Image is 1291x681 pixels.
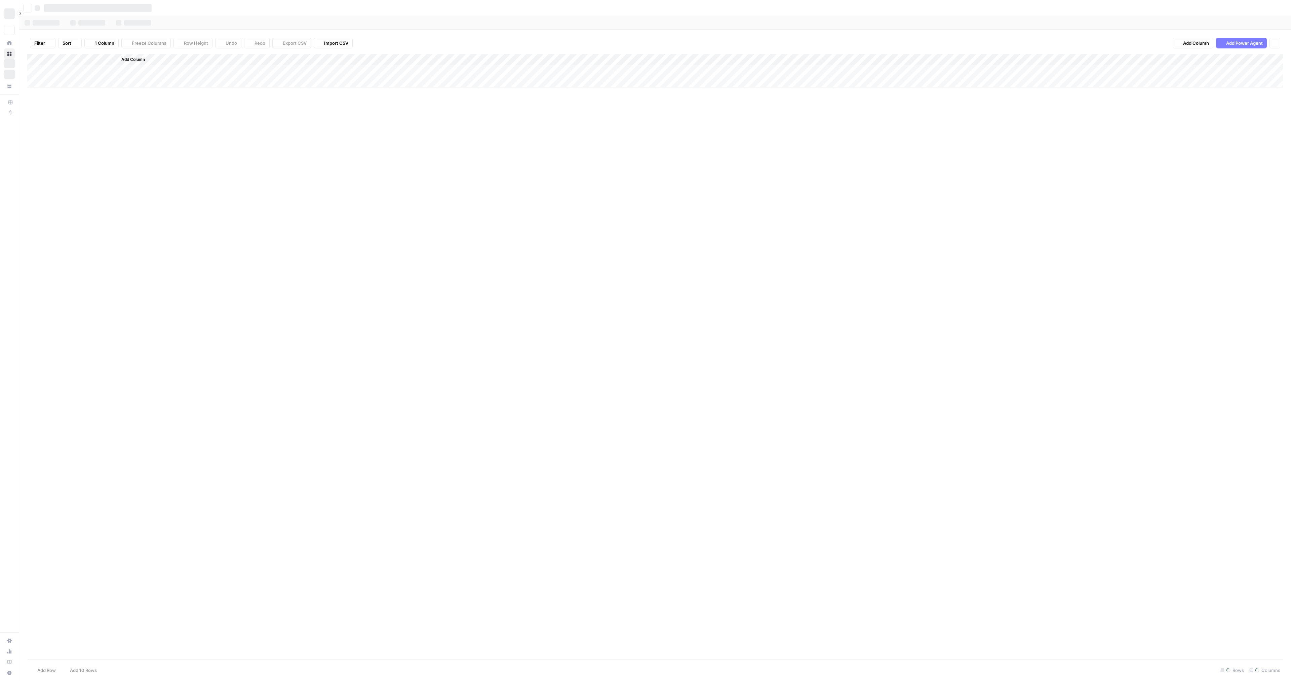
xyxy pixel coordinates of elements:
[34,40,45,46] span: Filter
[4,81,15,91] a: Your Data
[63,40,71,46] span: Sort
[1247,665,1283,676] div: Columns
[1218,665,1247,676] div: Rows
[95,40,114,46] span: 1 Column
[58,38,82,48] button: Sort
[4,48,15,59] a: Browse
[283,40,307,46] span: Export CSV
[226,40,237,46] span: Undo
[244,38,270,48] button: Redo
[4,657,15,668] a: Learning Hub
[1226,40,1263,46] span: Add Power Agent
[272,38,311,48] button: Export CSV
[314,38,353,48] button: Import CSV
[255,40,265,46] span: Redo
[30,38,55,48] button: Filter
[184,40,208,46] span: Row Height
[113,55,148,64] button: Add Column
[27,665,60,676] button: Add Row
[1216,38,1267,48] button: Add Power Agent
[121,56,145,63] span: Add Column
[132,40,166,46] span: Freeze Columns
[324,40,348,46] span: Import CSV
[4,646,15,657] a: Usage
[4,668,15,678] button: Help + Support
[4,635,15,646] a: Settings
[70,667,97,674] span: Add 10 Rows
[4,38,15,48] a: Home
[1183,40,1209,46] span: Add Column
[37,667,56,674] span: Add Row
[84,38,119,48] button: 1 Column
[173,38,212,48] button: Row Height
[60,665,101,676] button: Add 10 Rows
[121,38,171,48] button: Freeze Columns
[1173,38,1213,48] button: Add Column
[215,38,241,48] button: Undo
